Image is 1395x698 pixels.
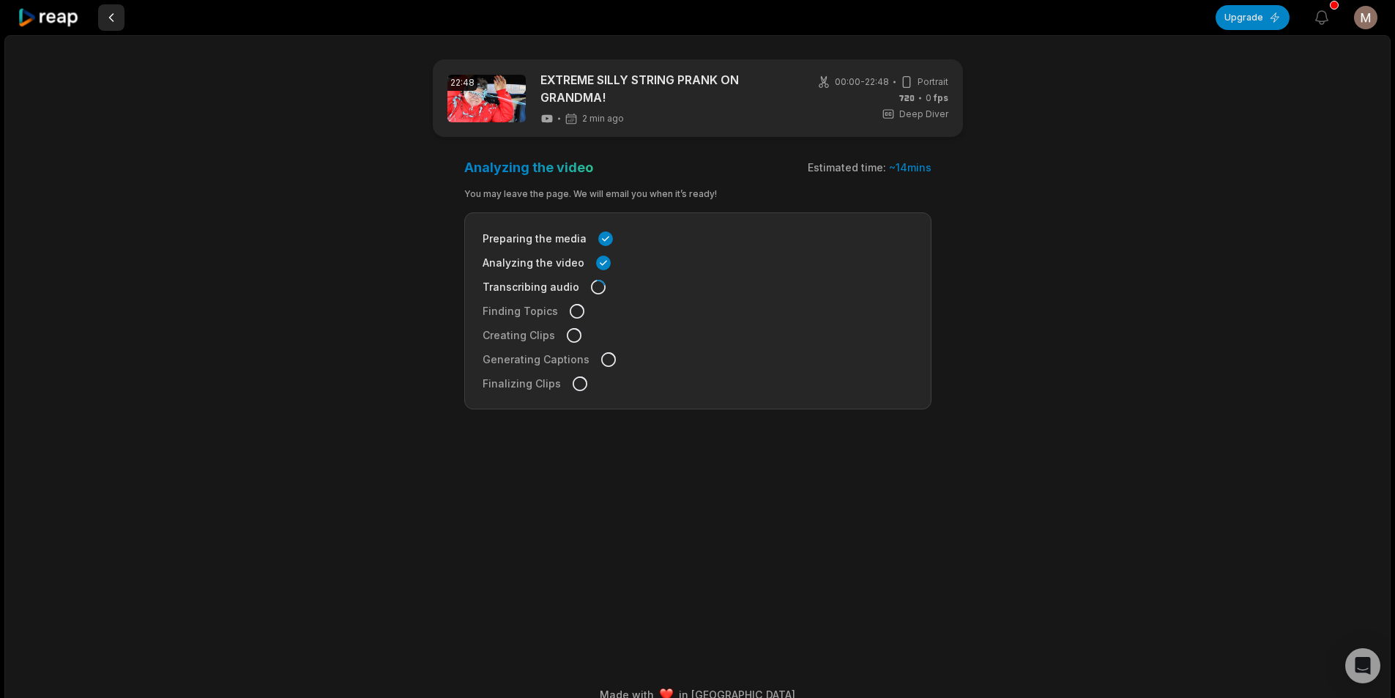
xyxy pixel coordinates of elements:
[464,159,593,176] h3: Analyzing the video
[582,113,624,125] span: 2 min ago
[1216,5,1290,30] button: Upgrade
[1345,648,1380,683] div: Open Intercom Messenger
[483,352,589,367] span: Generating Captions
[483,327,555,343] span: Creating Clips
[918,75,948,89] span: Portrait
[899,108,948,121] span: Deep Diver
[483,279,579,294] span: Transcribing audio
[808,160,931,175] div: Estimated time:
[483,376,561,391] span: Finalizing Clips
[483,255,584,270] span: Analyzing the video
[926,92,948,105] span: 0
[934,92,948,103] span: fps
[835,75,889,89] span: 00:00 - 22:48
[483,231,587,246] span: Preparing the media
[540,71,793,106] a: EXTREME SILLY STRING PRANK ON GRANDMA!
[483,303,558,319] span: Finding Topics
[464,188,931,201] div: You may leave the page. We will email you when it’s ready!
[889,161,931,174] span: ~ 14 mins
